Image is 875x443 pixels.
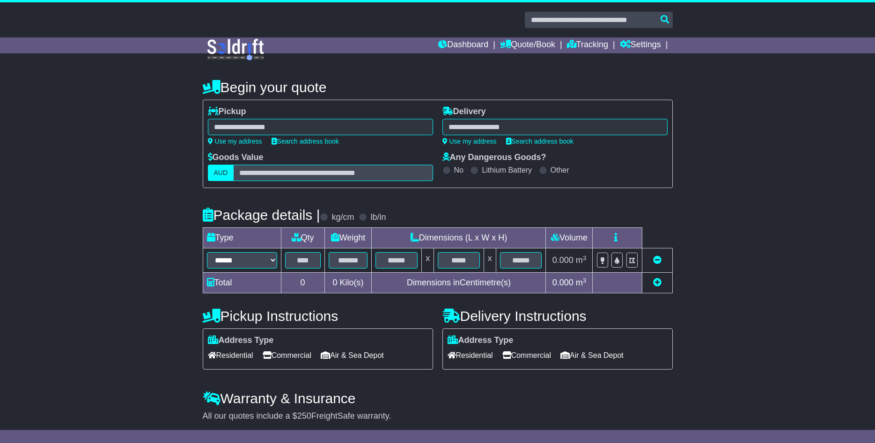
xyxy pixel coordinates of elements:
[484,248,496,273] td: x
[422,248,434,273] td: x
[372,228,546,248] td: Dimensions (L x W x H)
[576,278,587,287] span: m
[442,138,497,145] a: Use my address
[203,308,433,324] h4: Pickup Instructions
[203,411,673,421] div: All our quotes include a $ FreightSafe warranty.
[438,37,488,53] a: Dashboard
[576,255,587,265] span: m
[203,228,281,248] td: Type
[297,411,311,421] span: 250
[552,278,574,287] span: 0.000
[546,228,593,248] td: Volume
[370,212,386,223] label: lb/in
[653,278,662,287] a: Add new item
[281,273,324,293] td: 0
[442,153,546,163] label: Any Dangerous Goods?
[506,138,574,145] a: Search address book
[208,348,253,363] span: Residential
[203,207,320,223] h4: Package details |
[263,348,311,363] span: Commercial
[502,348,551,363] span: Commercial
[324,228,372,248] td: Weight
[620,37,661,53] a: Settings
[208,107,246,117] label: Pickup
[653,255,662,265] a: Remove this item
[442,308,673,324] h4: Delivery Instructions
[448,335,514,346] label: Address Type
[281,228,324,248] td: Qty
[583,277,587,284] sup: 3
[208,138,262,145] a: Use my address
[208,153,264,163] label: Goods Value
[208,165,234,181] label: AUD
[500,37,555,53] a: Quote/Book
[272,138,339,145] a: Search address book
[321,348,384,363] span: Air & Sea Depot
[331,212,354,223] label: kg/cm
[560,348,624,363] span: Air & Sea Depot
[203,273,281,293] td: Total
[448,348,493,363] span: Residential
[372,273,546,293] td: Dimensions in Centimetre(s)
[552,255,574,265] span: 0.000
[203,80,673,95] h4: Begin your quote
[567,37,608,53] a: Tracking
[203,391,673,406] h4: Warranty & Insurance
[551,166,569,174] label: Other
[324,273,372,293] td: Kilo(s)
[442,107,486,117] label: Delivery
[208,335,274,346] label: Address Type
[454,166,463,174] label: No
[482,166,532,174] label: Lithium Battery
[332,278,337,287] span: 0
[583,254,587,261] sup: 3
